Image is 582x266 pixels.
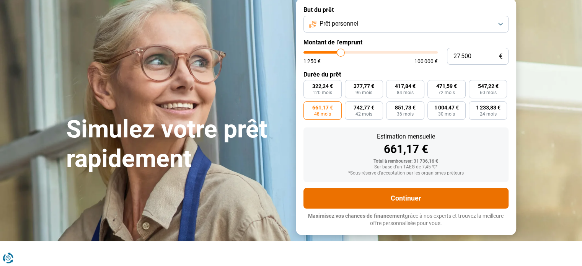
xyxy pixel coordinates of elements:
span: 1 250 € [303,59,321,64]
span: 100 000 € [414,59,438,64]
span: 1 233,83 € [476,105,500,110]
label: Montant de l'emprunt [303,39,509,46]
div: *Sous réserve d'acceptation par les organismes prêteurs [310,171,502,176]
span: 377,77 € [354,83,374,89]
span: 322,24 € [312,83,333,89]
label: But du prêt [303,6,509,13]
button: Prêt personnel [303,16,509,33]
span: 471,59 € [436,83,457,89]
button: Continuer [303,188,509,209]
label: Durée du prêt [303,71,509,78]
div: 661,17 € [310,144,502,155]
span: Prêt personnel [320,20,358,28]
span: 96 mois [355,90,372,95]
span: 120 mois [313,90,332,95]
span: Maximisez vos chances de financement [308,213,405,219]
span: 547,22 € [478,83,498,89]
span: 36 mois [397,112,414,116]
h1: Simulez votre prêt rapidement [66,115,287,174]
span: 661,17 € [312,105,333,110]
span: 48 mois [314,112,331,116]
span: 24 mois [479,112,496,116]
span: 60 mois [479,90,496,95]
div: Sur base d'un TAEG de 7,45 %* [310,165,502,170]
div: Total à rembourser: 31 736,16 € [310,159,502,164]
span: 42 mois [355,112,372,116]
span: 1 004,47 € [434,105,459,110]
span: 72 mois [438,90,455,95]
span: 84 mois [397,90,414,95]
span: 30 mois [438,112,455,116]
span: 742,77 € [354,105,374,110]
span: € [499,53,502,60]
div: Estimation mensuelle [310,134,502,140]
span: 851,73 € [395,105,416,110]
p: grâce à nos experts et trouvez la meilleure offre personnalisée pour vous. [303,212,509,227]
span: 417,84 € [395,83,416,89]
